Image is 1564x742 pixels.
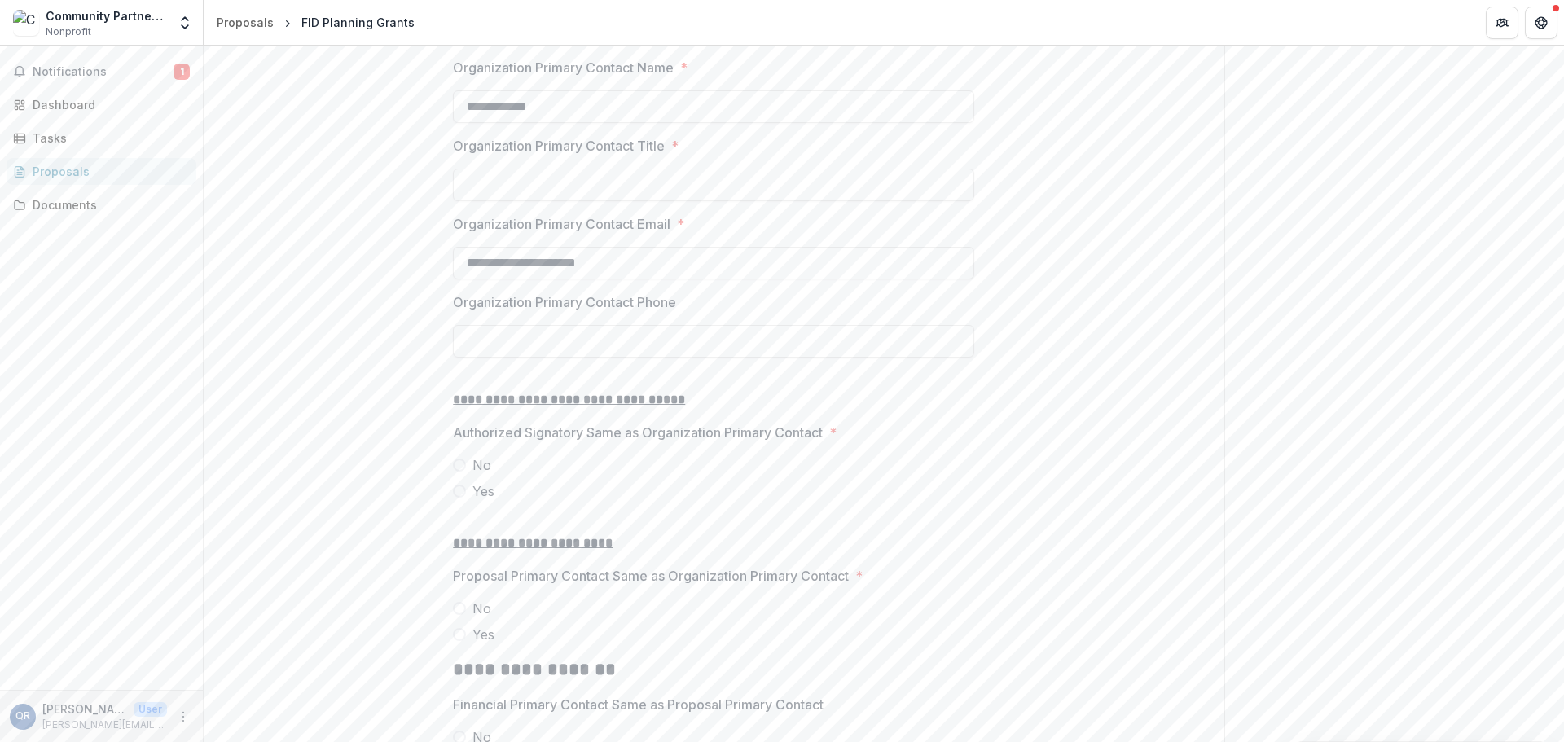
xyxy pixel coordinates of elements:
[33,65,174,79] span: Notifications
[453,58,674,77] p: Organization Primary Contact Name
[453,566,849,586] p: Proposal Primary Contact Same as Organization Primary Contact
[453,214,670,234] p: Organization Primary Contact Email
[453,423,823,442] p: Authorized Signatory Same as Organization Primary Contact
[7,158,196,185] a: Proposals
[174,7,196,39] button: Open entity switcher
[7,91,196,118] a: Dashboard
[13,10,39,36] img: Community Partnership of Southeast Missouri
[472,625,494,644] span: Yes
[472,455,491,475] span: No
[174,64,190,80] span: 1
[46,7,167,24] div: Community Partnership of [GEOGRAPHIC_DATA][US_STATE]
[453,136,665,156] p: Organization Primary Contact Title
[453,695,824,714] p: Financial Primary Contact Same as Proposal Primary Contact
[210,11,280,34] a: Proposals
[453,292,676,312] p: Organization Primary Contact Phone
[33,163,183,180] div: Proposals
[33,196,183,213] div: Documents
[472,481,494,501] span: Yes
[33,130,183,147] div: Tasks
[1525,7,1557,39] button: Get Help
[46,24,91,39] span: Nonprofit
[42,700,127,718] p: [PERSON_NAME]
[7,125,196,151] a: Tasks
[1486,7,1518,39] button: Partners
[7,59,196,85] button: Notifications1
[472,599,491,618] span: No
[301,14,415,31] div: FID Planning Grants
[7,191,196,218] a: Documents
[217,14,274,31] div: Proposals
[33,96,183,113] div: Dashboard
[42,718,167,732] p: [PERSON_NAME][EMAIL_ADDRESS][DOMAIN_NAME]
[15,711,30,722] div: Quinton Roberts
[174,707,193,727] button: More
[134,702,167,717] p: User
[210,11,421,34] nav: breadcrumb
